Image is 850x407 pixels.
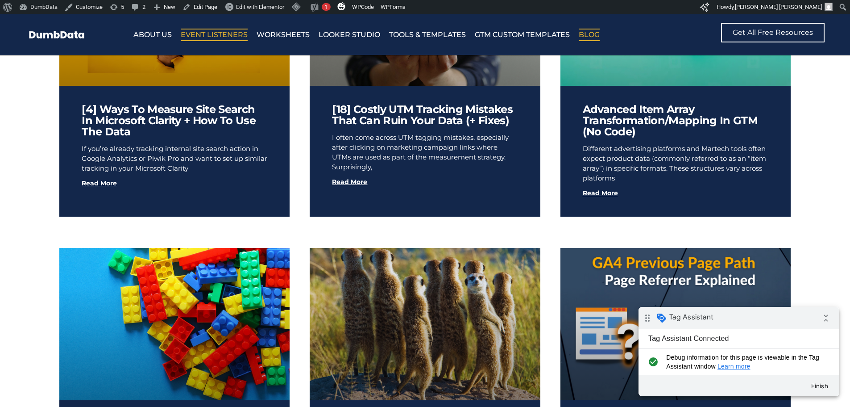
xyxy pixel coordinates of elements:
a: Read more about Advanced Item Array Transformation/Mapping In GTM (No Code) [583,188,618,199]
button: Finish [165,71,197,87]
a: Read more about [18] Costly UTM Tracking Mistakes That Can Ruin Your Data (+ Fixes) [332,176,367,188]
a: Learn more [79,56,112,63]
i: check_circle [7,46,22,64]
a: GTM Custom Templates [475,29,570,41]
a: Tools & Templates [389,29,466,41]
p: I often come across UTM tagging mistakes, especially after clicking on marketing campaign links w... [332,133,518,172]
p: If you’re already tracking internal site search action in Google Analytics or Piwik Pro and want ... [82,144,267,173]
a: GA4 Previous Page Path [560,248,791,400]
a: Blog [579,29,600,41]
i: Collapse debug badge [178,2,196,20]
span: Debug information for this page is viewable in the Tag Assistant window [28,46,186,64]
nav: Menu [133,29,663,41]
a: Event Listeners [181,29,248,41]
a: About Us [133,29,172,41]
a: Looker Studio [319,29,380,41]
span: 1 [324,4,328,10]
span: Edit with Elementor [236,4,284,10]
a: Get All Free Resources [721,23,825,42]
span: [PERSON_NAME] [PERSON_NAME] [735,4,822,10]
a: Advanced Item Array Transformation/Mapping In GTM (No Code) [583,103,758,138]
p: Different advertising platforms and Martech tools often expect product data (commonly referred to... [583,144,768,183]
a: [4] Ways To Measure Site Search In Microsoft Clarity + How To Use The Data [82,103,256,138]
span: Tag Assistant [31,6,75,15]
a: Read more about [4] Ways To Measure Site Search In Microsoft Clarity + How To Use The Data [82,178,117,189]
a: Worksheets [257,29,310,41]
a: [18] Costly UTM Tracking Mistakes That Can Ruin Your Data (+ Fixes) [332,103,513,127]
img: svg+xml;base64,PHN2ZyB4bWxucz0iaHR0cDovL3d3dy53My5vcmcvMjAwMC9zdmciIHZpZXdCb3g9IjAgMCAzMiAzMiI+PG... [337,2,345,10]
span: Get All Free Resources [733,29,813,36]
